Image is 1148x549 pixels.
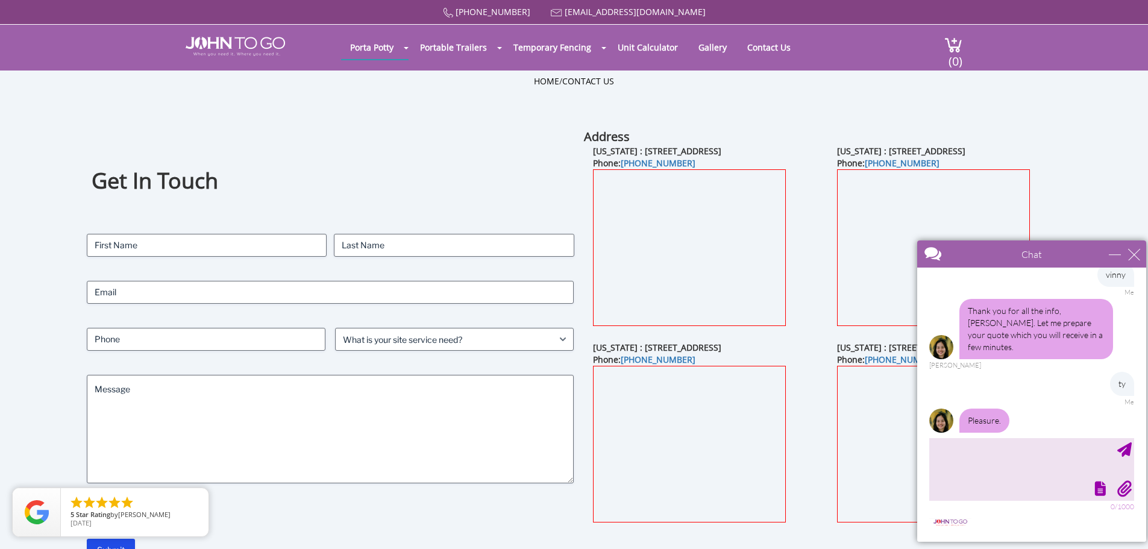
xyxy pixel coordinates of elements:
img: Call [443,8,453,18]
b: [US_STATE] : [STREET_ADDRESS][US_STATE] [837,342,1010,353]
input: Last Name [334,234,574,257]
b: [US_STATE] : [STREET_ADDRESS] [837,145,965,157]
li:  [120,495,134,510]
span: (0) [948,43,962,69]
a: [PHONE_NUMBER] [865,157,939,169]
li:  [107,495,122,510]
a: Temporary Fencing [504,36,600,59]
a: Contact Us [562,75,614,87]
b: [US_STATE] : [STREET_ADDRESS] [593,145,721,157]
a: Portable Trailers [411,36,496,59]
a: [EMAIL_ADDRESS][DOMAIN_NAME] [565,6,706,17]
a: Unit Calculator [609,36,687,59]
a: Contact Us [738,36,800,59]
span: Star Rating [76,510,110,519]
input: Phone [87,328,325,351]
b: Address [584,128,630,145]
span: [PERSON_NAME] [118,510,171,519]
b: Phone: [593,354,695,365]
span: by [71,511,199,519]
img: Mail [551,9,562,17]
a: [PHONE_NUMBER] [865,354,939,365]
a: Porta Potty [341,36,403,59]
a: [PHONE_NUMBER] [621,157,695,169]
a: [PHONE_NUMBER] [621,354,695,365]
span: [DATE] [71,518,92,527]
h1: Get In Touch [92,166,569,196]
img: Review Rating [25,500,49,524]
li:  [95,495,109,510]
b: Phone: [593,157,695,169]
img: JOHN to go [186,37,285,56]
label: CAPTCHA [87,507,574,519]
li:  [69,495,84,510]
img: cart a [944,37,962,53]
b: Phone: [837,354,939,365]
a: [PHONE_NUMBER] [456,6,530,17]
span: 5 [71,510,74,519]
a: Home [534,75,559,87]
b: [US_STATE] : [STREET_ADDRESS] [593,342,721,353]
b: Phone: [837,157,939,169]
a: Gallery [689,36,736,59]
input: Email [87,281,574,304]
input: First Name [87,234,327,257]
li:  [82,495,96,510]
ul: / [534,75,614,87]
